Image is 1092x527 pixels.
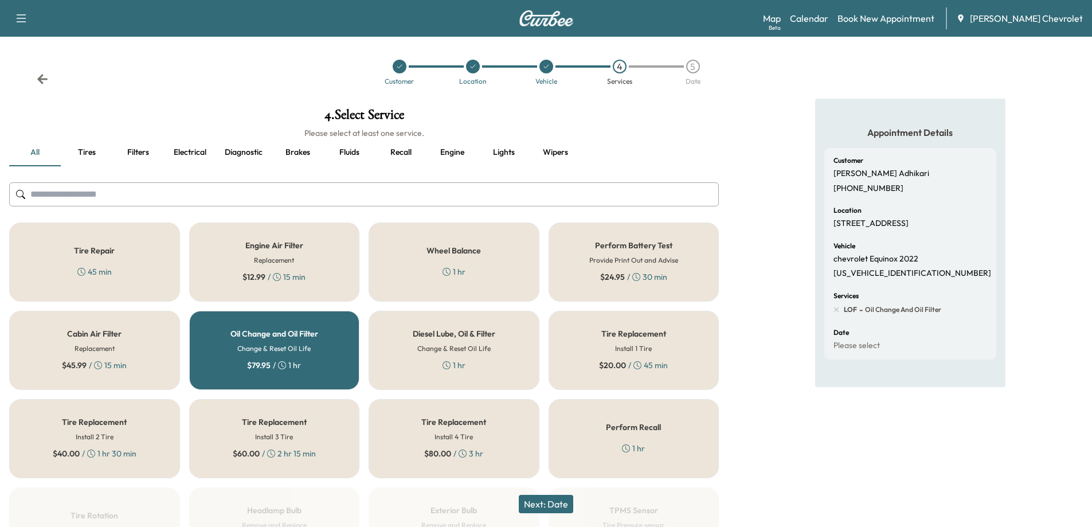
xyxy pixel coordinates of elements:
[443,266,465,278] div: 1 hr
[242,418,307,426] h5: Tire Replacement
[769,24,781,32] div: Beta
[62,360,127,371] div: / 15 min
[601,330,666,338] h5: Tire Replacement
[424,448,483,459] div: / 3 hr
[686,60,700,73] div: 5
[375,139,426,166] button: Recall
[417,343,491,354] h6: Change & Reset Oil Life
[622,443,645,454] div: 1 hr
[254,255,294,266] h6: Replacement
[53,448,136,459] div: / 1 hr 30 min
[237,343,311,354] h6: Change & Reset Oil Life
[824,126,996,139] h5: Appointment Details
[62,418,127,426] h5: Tire Replacement
[519,10,574,26] img: Curbee Logo
[595,241,672,249] h5: Perform Battery Test
[833,157,863,164] h6: Customer
[435,432,473,442] h6: Install 4 Tire
[833,169,929,179] p: [PERSON_NAME] Adhikari
[426,247,481,255] h5: Wheel Balance
[242,271,306,283] div: / 15 min
[77,266,112,278] div: 45 min
[385,78,414,85] div: Customer
[245,241,303,249] h5: Engine Air Filter
[233,448,316,459] div: / 2 hr 15 min
[519,495,573,513] button: Next: Date
[413,330,495,338] h5: Diesel Lube, Oil & Filter
[833,207,862,214] h6: Location
[272,139,323,166] button: Brakes
[599,360,626,371] span: $ 20.00
[255,432,293,442] h6: Install 3 Tire
[844,305,857,314] span: LOF
[686,78,700,85] div: Date
[589,255,678,266] h6: Provide Print Out and Advise
[478,139,530,166] button: Lights
[216,139,272,166] button: Diagnostic
[62,360,87,371] span: $ 45.99
[247,360,301,371] div: / 1 hr
[599,360,668,371] div: / 45 min
[9,108,719,127] h1: 4 . Select Service
[607,78,632,85] div: Services
[613,60,627,73] div: 4
[833,329,849,336] h6: Date
[112,139,164,166] button: Filters
[763,11,781,25] a: MapBeta
[833,268,991,279] p: [US_VEHICLE_IDENTIFICATION_NUMBER]
[9,139,719,166] div: basic tabs example
[530,139,581,166] button: Wipers
[426,139,478,166] button: Engine
[857,304,863,315] span: -
[424,448,451,459] span: $ 80.00
[837,11,934,25] a: Book New Appointment
[75,343,115,354] h6: Replacement
[53,448,80,459] span: $ 40.00
[76,432,113,442] h6: Install 2 Tire
[323,139,375,166] button: Fluids
[863,305,941,314] span: Oil Change and Oil Filter
[790,11,828,25] a: Calendar
[535,78,557,85] div: Vehicle
[970,11,1083,25] span: [PERSON_NAME] Chevrolet
[230,330,318,338] h5: Oil Change and Oil Filter
[833,218,909,229] p: [STREET_ADDRESS]
[459,78,487,85] div: Location
[833,243,855,249] h6: Vehicle
[600,271,625,283] span: $ 24.95
[247,360,271,371] span: $ 79.95
[9,139,61,166] button: all
[615,343,652,354] h6: Install 1 Tire
[443,360,465,371] div: 1 hr
[421,418,486,426] h5: Tire Replacement
[37,73,48,85] div: Back
[242,271,265,283] span: $ 12.99
[833,292,859,299] h6: Services
[74,247,115,255] h5: Tire Repair
[233,448,260,459] span: $ 60.00
[9,127,719,139] h6: Please select at least one service.
[833,184,903,194] p: [PHONE_NUMBER]
[164,139,216,166] button: Electrical
[67,330,122,338] h5: Cabin Air Filter
[600,271,667,283] div: / 30 min
[606,423,661,431] h5: Perform Recall
[833,254,918,264] p: chevrolet Equinox 2022
[833,341,880,351] p: Please select
[61,139,112,166] button: Tires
